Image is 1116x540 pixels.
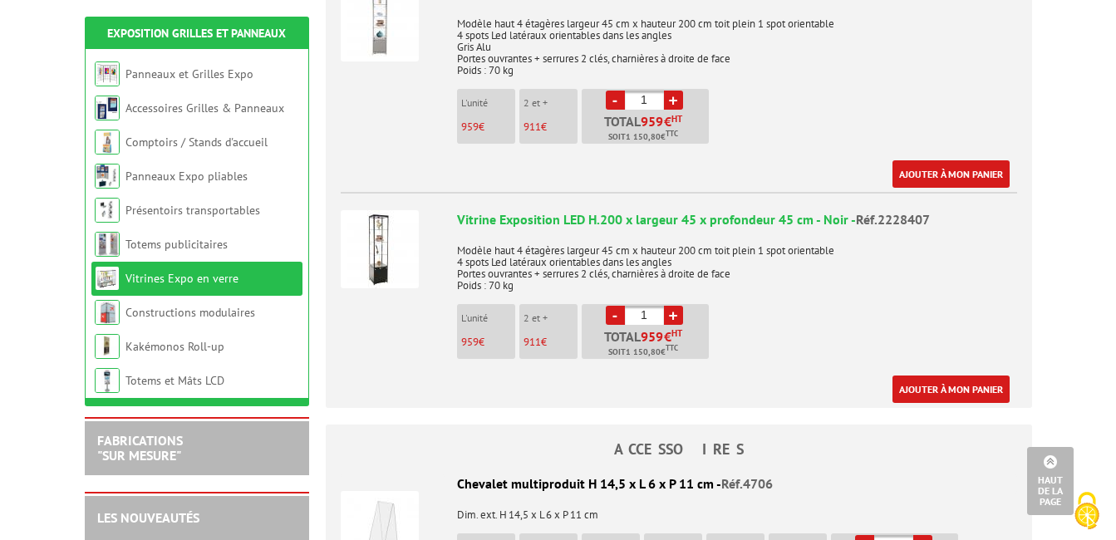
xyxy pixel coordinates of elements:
span: 1 150,80 [626,130,661,144]
p: L'unité [461,312,515,324]
img: Comptoirs / Stands d'accueil [95,130,120,155]
div: Chevalet multiproduit H 14,5 x L 6 x P 11 cm - [341,474,1017,493]
a: Comptoirs / Stands d'accueil [125,135,268,150]
p: Total [586,115,709,144]
img: Panneaux et Grilles Expo [95,61,120,86]
p: Modèle haut 4 étagères largeur 45 cm x hauteur 200 cm toit plein 1 spot orientable 4 spots Led la... [457,233,1017,292]
a: - [606,306,625,325]
img: Panneaux Expo pliables [95,164,120,189]
sup: HT [671,113,682,125]
span: 959 [461,120,479,134]
img: Totems et Mâts LCD [95,368,120,393]
a: Ajouter à mon panier [892,160,1010,188]
a: Totems publicitaires [125,237,228,252]
span: € [664,115,671,128]
a: Présentoirs transportables [125,203,260,218]
a: + [664,91,683,110]
p: Modèle haut 4 étagères largeur 45 cm x hauteur 200 cm toit plein 1 spot orientable 4 spots Led la... [457,7,1017,76]
sup: TTC [666,343,678,352]
p: 2 et + [524,97,578,109]
img: Cookies (fenêtre modale) [1066,490,1108,532]
p: Dim. ext. H 14,5 x L 6 x P 11 cm [341,498,1017,521]
span: € [664,330,671,343]
h4: ACCESSOIRES [326,441,1032,458]
img: Accessoires Grilles & Panneaux [95,96,120,120]
a: Accessoires Grilles & Panneaux [125,101,284,115]
span: Soit € [608,130,678,144]
div: Vitrine Exposition LED H.200 x largeur 45 x profondeur 45 cm - Noir - [457,210,1017,229]
img: Constructions modulaires [95,300,120,325]
button: Cookies (fenêtre modale) [1058,484,1116,540]
span: 959 [641,330,664,343]
a: LES NOUVEAUTÉS [97,509,199,526]
img: Vitrines Expo en verre [95,266,120,291]
span: Réf.2228407 [856,211,930,228]
span: Soit € [608,346,678,359]
a: Constructions modulaires [125,305,255,320]
span: 911 [524,335,541,349]
span: 959 [461,335,479,349]
img: Vitrine Exposition LED H.200 x largeur 45 x profondeur 45 cm - Noir [341,210,419,288]
a: - [606,91,625,110]
p: € [461,336,515,348]
p: € [461,121,515,133]
a: Panneaux Expo pliables [125,169,248,184]
a: + [664,306,683,325]
span: 911 [524,120,541,134]
p: € [524,121,578,133]
p: Total [586,330,709,359]
a: Panneaux et Grilles Expo [125,66,253,81]
a: Kakémonos Roll-up [125,339,224,354]
a: Vitrines Expo en verre [125,271,238,286]
sup: HT [671,327,682,339]
a: FABRICATIONS"Sur Mesure" [97,432,183,464]
a: Exposition Grilles et Panneaux [107,26,286,41]
span: 959 [641,115,664,128]
a: Haut de la page [1027,447,1074,515]
a: Totems et Mâts LCD [125,373,224,388]
span: Réf.4706 [721,475,773,492]
img: Présentoirs transportables [95,198,120,223]
img: Totems publicitaires [95,232,120,257]
p: 2 et + [524,312,578,324]
a: Ajouter à mon panier [892,376,1010,403]
span: 1 150,80 [626,346,661,359]
p: L'unité [461,97,515,109]
sup: TTC [666,129,678,138]
p: € [524,336,578,348]
img: Kakémonos Roll-up [95,334,120,359]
